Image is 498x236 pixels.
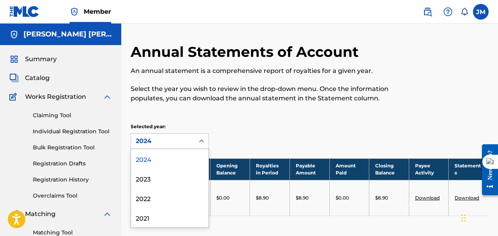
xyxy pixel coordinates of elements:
[210,158,250,180] th: Opening Balance
[375,194,388,202] p: $8.90
[420,4,435,20] a: Public Search
[455,195,479,201] a: Download
[84,7,111,16] span: Member
[440,4,456,20] div: Help
[289,158,329,180] th: Payable Amount
[25,73,50,83] span: Catalog
[443,7,453,16] img: help
[25,209,56,219] span: Matching
[423,7,432,16] img: search
[9,73,19,83] img: Catalog
[415,195,440,201] a: Download
[131,169,209,188] div: 2023
[216,194,230,202] p: $0.00
[250,158,290,180] th: Royalties in Period
[131,123,209,130] p: Selected year:
[131,66,406,76] p: An annual statement is a comprehensive report of royalties for a given year.
[336,194,349,202] p: $0.00
[473,4,489,20] div: User Menu
[131,149,209,169] div: 2024
[33,111,112,120] a: Claiming Tool
[131,84,406,103] p: Select the year you wish to review in the drop-down menu. Once the information populates, you can...
[25,54,57,64] span: Summary
[9,92,20,102] img: Works Registration
[33,192,112,200] a: Overclaims Tool
[9,54,19,64] img: Summary
[460,8,468,16] div: Notifications
[296,194,309,202] p: $8.90
[9,30,19,39] img: Accounts
[329,158,369,180] th: Amount Paid
[33,143,112,152] a: Bulk Registration Tool
[131,208,209,227] div: 2021
[33,127,112,136] a: Individual Registration Tool
[102,92,112,102] img: expand
[476,138,498,201] iframe: Resource Center
[369,158,409,180] th: Closing Balance
[256,194,269,202] p: $8.90
[131,43,363,61] h2: Annual Statements of Account
[9,73,50,83] a: CatalogCatalog
[25,92,86,102] span: Works Registration
[449,158,489,180] th: Statements
[409,158,449,180] th: Payee Activity
[33,160,112,168] a: Registration Drafts
[70,7,79,16] img: Top Rightsholder
[459,198,498,236] iframe: Chat Widget
[461,206,466,230] div: Arrastar
[136,136,190,146] div: 2024
[9,6,40,17] img: MLC Logo
[9,54,57,64] a: SummarySummary
[33,176,112,184] a: Registration History
[23,30,112,39] h5: JUAN CARLOS MUSTELIER CAMPOS
[9,209,19,219] img: Matching
[131,188,209,208] div: 2022
[102,209,112,219] img: expand
[459,198,498,236] div: Widget de chat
